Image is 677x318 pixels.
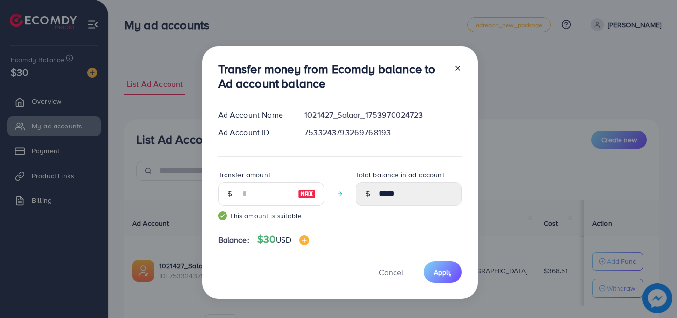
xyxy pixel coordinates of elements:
label: Transfer amount [218,170,270,180]
h4: $30 [257,233,309,246]
div: Ad Account Name [210,109,297,121]
img: image [299,235,309,245]
img: guide [218,211,227,220]
label: Total balance in ad account [356,170,444,180]
small: This amount is suitable [218,211,324,221]
div: 1021427_Salaar_1753970024723 [296,109,469,121]
button: Apply [424,261,462,283]
button: Cancel [366,261,416,283]
img: image [298,188,316,200]
span: Balance: [218,234,249,246]
h3: Transfer money from Ecomdy balance to Ad account balance [218,62,446,91]
span: USD [276,234,291,245]
span: Cancel [379,267,403,278]
div: 7533243793269768193 [296,127,469,138]
div: Ad Account ID [210,127,297,138]
span: Apply [434,267,452,277]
